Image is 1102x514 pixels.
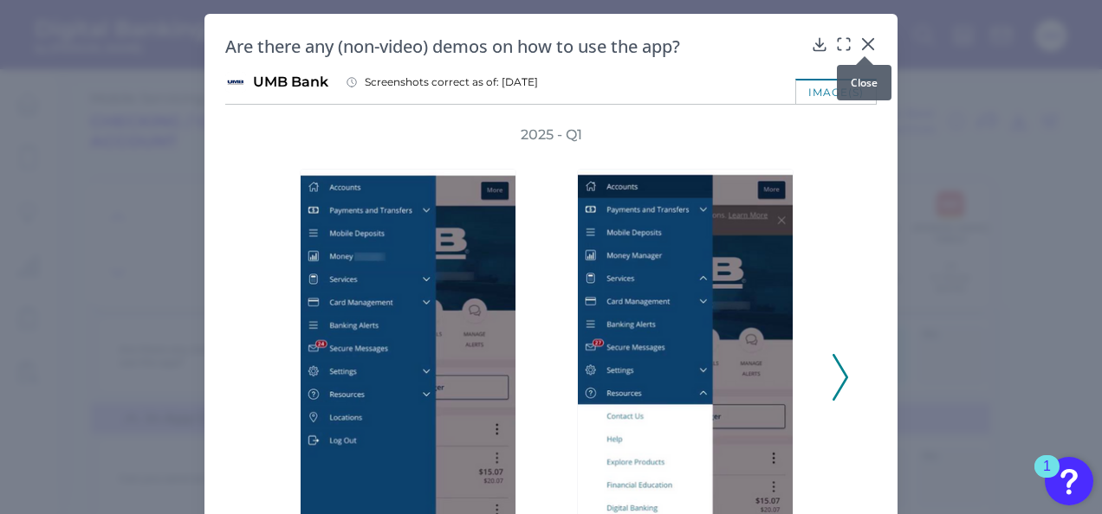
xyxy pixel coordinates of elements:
button: Open Resource Center, 1 new notification [1045,457,1093,505]
span: UMB Bank [253,73,328,92]
h2: Are there any (non-video) demos on how to use the app? [225,35,804,58]
div: image(s) [795,79,877,104]
div: 1 [1043,466,1051,489]
div: Close [837,65,891,100]
img: UMB Bank [225,72,246,93]
h3: 2025 - Q1 [521,125,582,145]
span: Screenshots correct as of: [DATE] [365,75,538,89]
